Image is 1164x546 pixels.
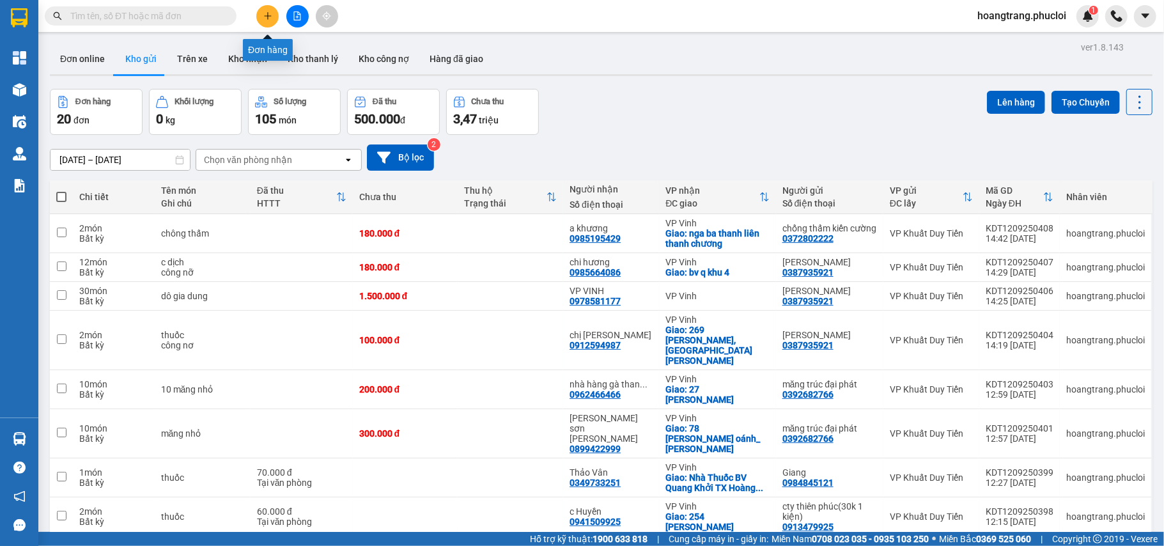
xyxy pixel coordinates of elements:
[166,115,175,125] span: kg
[13,147,26,160] img: warehouse-icon
[570,478,621,488] div: 0349733251
[359,262,452,272] div: 180.000 đ
[986,233,1053,244] div: 14:42 [DATE]
[428,138,440,151] sup: 2
[890,472,973,483] div: VP Khuất Duy Tiến
[348,43,419,74] button: Kho công nợ
[666,501,770,511] div: VP Vinh
[782,257,877,267] div: ANH TUẤN HẢI VÂN
[359,228,452,238] div: 180.000 đ
[79,478,148,488] div: Bất kỳ
[570,330,653,340] div: chị cẩm
[986,478,1053,488] div: 12:27 [DATE]
[79,433,148,444] div: Bất kỳ
[986,330,1053,340] div: KDT1209250404
[782,478,834,488] div: 0984845121
[458,180,563,214] th: Toggle SortBy
[890,384,973,394] div: VP Khuất Duy Tiến
[161,472,244,483] div: thuốc
[782,423,877,433] div: măng trúc đại phát
[666,267,770,277] div: Giao: bv q khu 4
[115,43,167,74] button: Kho gửi
[530,532,648,546] span: Hỗ trợ kỹ thuật:
[79,330,148,340] div: 2 món
[161,428,244,439] div: măng nhỏ
[986,223,1053,233] div: KDT1209250408
[11,8,27,27] img: logo-vxr
[883,180,979,214] th: Toggle SortBy
[1091,6,1096,15] span: 1
[79,389,148,400] div: Bất kỳ
[13,490,26,503] span: notification
[161,330,244,340] div: thuốc
[257,506,346,517] div: 60.000 đ
[50,43,115,74] button: Đơn online
[570,223,653,233] div: a khương
[666,291,770,301] div: VP Vinh
[657,532,659,546] span: |
[218,43,277,74] button: Kho nhận
[79,517,148,527] div: Bất kỳ
[156,111,163,127] span: 0
[570,389,621,400] div: 0962466466
[1066,428,1145,439] div: hoangtrang.phucloi
[74,115,89,125] span: đơn
[79,286,148,296] div: 30 món
[316,5,338,27] button: aim
[666,257,770,267] div: VP Vinh
[890,511,973,522] div: VP Khuất Duy Tiến
[986,257,1053,267] div: KDT1209250407
[373,97,396,106] div: Đã thu
[161,228,244,238] div: chông thấm
[1134,5,1156,27] button: caret-down
[932,536,936,542] span: ⚪️
[161,257,244,267] div: c dịch
[79,267,148,277] div: Bất kỳ
[782,433,834,444] div: 0392682766
[666,511,770,532] div: Giao: 254 Nguyễn Văn Cừ
[890,228,973,238] div: VP Khuất Duy Tiến
[57,111,71,127] span: 20
[161,384,244,394] div: 10 măng nhỏ
[359,384,452,394] div: 200.000 đ
[79,223,148,233] div: 2 món
[986,389,1053,400] div: 12:59 [DATE]
[666,325,770,366] div: Giao: 269 nguyễn du, tp hà tĩnh
[782,233,834,244] div: 0372802222
[13,432,26,446] img: warehouse-icon
[986,267,1053,277] div: 14:29 [DATE]
[939,532,1031,546] span: Miền Bắc
[161,198,244,208] div: Ghi chú
[570,257,653,267] div: chi hương
[890,198,963,208] div: ĐC lấy
[359,335,452,345] div: 100.000 đ
[79,467,148,478] div: 1 món
[782,286,877,296] div: ANH TUẤN HẢI VÂN
[279,115,297,125] span: món
[967,8,1076,24] span: hoangtrang.phucloi
[479,115,499,125] span: triệu
[359,428,452,439] div: 300.000 đ
[75,97,111,106] div: Đơn hàng
[274,97,306,106] div: Số lượng
[570,467,653,478] div: Thảo Vân
[666,185,759,196] div: VP nhận
[167,43,218,74] button: Trên xe
[782,522,834,532] div: 0913479925
[161,511,244,522] div: thuốc
[1066,228,1145,238] div: hoangtrang.phucloi
[79,379,148,389] div: 10 món
[1093,534,1102,543] span: copyright
[293,12,302,20] span: file-add
[257,185,336,196] div: Đã thu
[16,93,206,114] b: GỬI : VP Khuất Duy Tiến
[782,467,877,478] div: Giang
[986,198,1043,208] div: Ngày ĐH
[570,184,653,194] div: Người nhận
[782,223,877,233] div: chống thấm kiến cường
[257,517,346,527] div: Tại văn phòng
[13,179,26,192] img: solution-icon
[570,413,653,444] div: lương sơn quán
[354,111,400,127] span: 500.000
[50,89,143,135] button: Đơn hàng20đơn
